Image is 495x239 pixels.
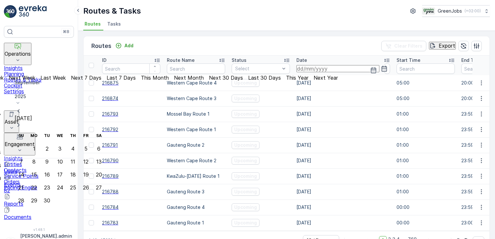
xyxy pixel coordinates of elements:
[461,57,482,63] p: End Time
[206,74,246,81] button: Next 30 Days
[31,185,37,190] div: 22
[381,65,383,73] p: -
[102,63,160,74] input: Search
[83,6,141,16] p: Routes & Tasks
[85,21,101,27] span: Routes
[422,7,435,15] img: Green_Jobs_Logo.png
[174,75,204,81] p: Next Month
[92,129,105,142] th: Saturday
[234,220,257,226] p: Upcoming
[232,219,259,227] button: Upcoming
[293,91,393,106] td: [DATE]
[393,137,458,153] td: 01:00
[4,5,17,18] img: logo
[393,75,458,91] td: 05:00
[18,172,24,177] div: 14
[71,75,101,81] p: Next 7 Days
[393,215,458,231] td: 00:00
[167,57,195,63] p: Route Name
[71,159,75,165] div: 11
[138,74,171,81] button: This Month
[79,129,92,142] th: Friday
[393,153,458,168] td: 01:00
[5,51,31,57] p: Operations
[293,137,393,153] td: [DATE]
[293,168,393,184] td: [DATE]
[293,199,393,215] td: [DATE]
[53,129,66,142] th: Wednesday
[393,122,458,137] td: 01:00
[57,185,63,190] div: 24
[314,75,338,81] p: Next Year
[18,198,24,203] div: 28
[293,215,393,231] td: [DATE]
[384,63,390,74] input: dd/mm/yyyy
[167,63,225,74] input: Search
[45,159,49,165] div: 9
[102,220,160,226] a: 216783
[293,122,393,137] td: [DATE]
[164,215,228,231] td: Gauteng Route 1
[4,65,74,71] a: Insights
[393,199,458,215] td: 00:00
[40,129,53,142] th: Tuesday
[107,21,121,27] span: Tasks
[40,75,66,81] p: Last Week
[4,71,74,77] a: Planning
[171,74,206,81] button: Next Month
[293,153,393,168] td: [DATE]
[96,172,102,177] div: 20
[293,75,393,91] td: [DATE]
[393,91,458,106] td: 05:00
[83,159,88,165] div: 12
[393,184,458,199] td: 01:00
[83,172,89,177] div: 19
[465,8,481,14] p: ( +02:00 )
[57,159,63,165] div: 10
[46,146,49,152] div: 2
[4,208,74,220] a: Documents
[439,43,455,49] p: Export
[296,57,307,63] p: Date
[4,43,31,65] button: Operations
[235,65,280,72] p: Select
[296,65,379,72] input: dd/mm/yyyy
[32,159,36,165] div: 8
[209,75,243,81] p: Next 30 Days
[397,57,420,63] p: Start Time
[71,146,75,152] div: 4
[246,74,283,81] button: Last 30 Days
[311,74,340,81] button: Next Year
[393,168,458,184] td: 01:00
[102,57,107,63] p: ID
[104,74,138,81] button: Last 7 Days
[429,42,456,50] button: Export
[20,159,23,165] div: 7
[91,41,111,51] p: Routes
[18,185,24,190] div: 21
[70,172,76,177] div: 18
[15,79,105,86] p: September
[394,43,422,49] p: Clear Filters
[293,184,393,199] td: [DATE]
[124,42,133,49] p: Add
[33,146,35,152] div: 1
[283,74,311,81] button: This Year
[38,74,68,81] button: Last Week
[141,75,169,81] p: This Month
[63,29,69,34] p: ⌘B
[44,198,50,203] div: 30
[232,57,247,63] p: Status
[248,75,281,81] p: Last 30 Days
[6,74,38,81] button: Next Week
[44,185,50,190] div: 23
[19,5,47,18] img: logo_light-DOdMpM7g.png
[31,172,37,177] div: 15
[96,159,102,165] div: 13
[113,42,136,50] button: Add
[84,146,87,152] div: 5
[9,75,35,81] p: Next Week
[15,93,105,100] p: 2025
